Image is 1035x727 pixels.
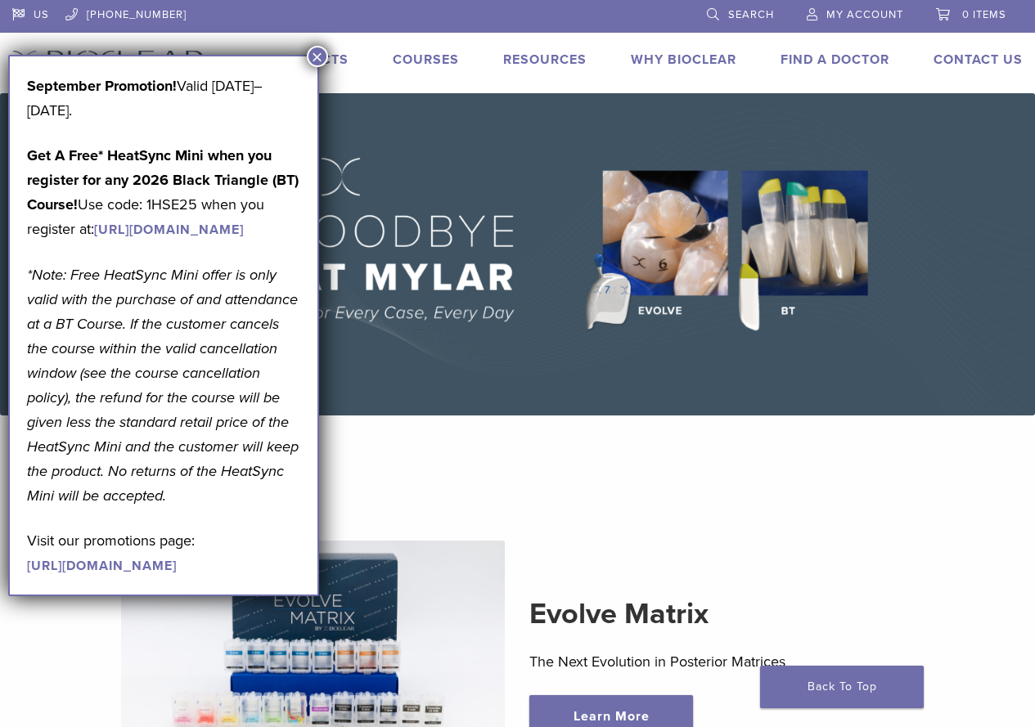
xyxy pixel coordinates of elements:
strong: Get A Free* HeatSync Mini when you register for any 2026 Black Triangle (BT) Course! [27,146,299,213]
span: 0 items [962,8,1006,21]
a: [URL][DOMAIN_NAME] [94,222,244,238]
span: Search [728,8,774,21]
a: Products [272,52,349,68]
p: Use code: 1HSE25 when you register at: [27,143,300,241]
button: Close [307,46,328,67]
a: Find A Doctor [781,52,889,68]
a: Contact Us [934,52,1023,68]
img: Bioclear [12,50,206,74]
b: September Promotion! [27,77,177,95]
h2: Evolve Matrix [529,595,914,634]
p: Valid [DATE]–[DATE]. [27,74,300,123]
a: Back To Top [760,666,924,708]
p: The Next Evolution in Posterior Matrices [529,649,914,674]
p: Visit our promotions page: [27,528,300,577]
em: *Note: Free HeatSync Mini offer is only valid with the purchase of and attendance at a BT Course.... [27,266,299,505]
a: Courses [393,52,459,68]
a: Why Bioclear [631,52,736,68]
span: My Account [826,8,903,21]
a: Resources [503,52,587,68]
a: [URL][DOMAIN_NAME] [27,558,177,574]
